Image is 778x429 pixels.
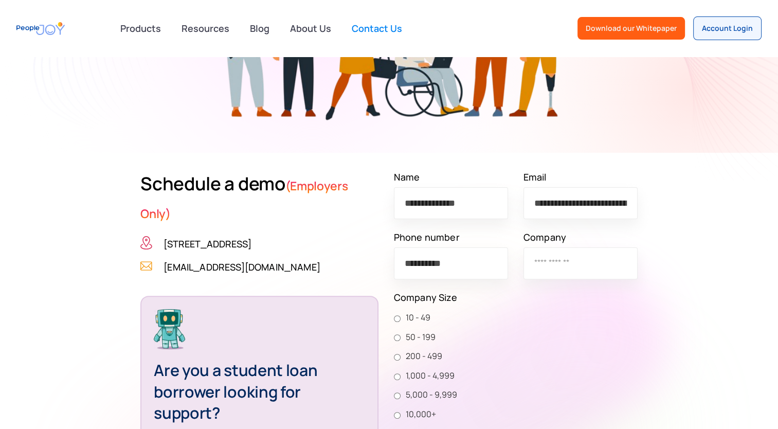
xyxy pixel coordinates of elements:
input: 10,000+ [394,412,401,419]
span: 5,000 - 9,999 [401,388,457,402]
p: [STREET_ADDRESS] [164,236,251,252]
span: 200 - 499 [401,350,442,363]
span: 10,000+ [401,408,436,421]
input: 5,000 - 9,999 [394,392,401,399]
input: 10 - 49 [394,315,401,322]
label: Name [394,169,508,185]
label: Phone number [394,229,508,245]
label: Email [523,169,638,185]
a: Blog [244,17,276,40]
img: Icon [140,236,152,249]
span: 10 - 49 [401,311,430,325]
label: Company [523,229,638,245]
input: 50 - 199 [394,334,401,341]
a: home [16,17,65,40]
a: Contact Us [346,17,408,40]
a: Download our Whitepaper [577,17,685,40]
img: Icon [140,259,152,273]
input: 1,000 - 4,999 [394,373,401,380]
div: Download our Whitepaper [586,23,677,33]
label: Company Size [394,290,638,305]
div: Products [114,18,167,39]
a: Resources [175,17,236,40]
a: [EMAIL_ADDRESS][DOMAIN_NAME] [164,259,320,275]
a: Account Login [693,16,762,40]
a: About Us [284,17,337,40]
span: 1,000 - 4,999 [401,369,455,383]
span: Schedule a demo [140,171,285,196]
div: Account Login [702,23,753,33]
span: 50 - 199 [401,331,436,344]
input: 200 - 499 [394,354,401,361]
h3: Are you a student loan borrower looking for support? [154,360,365,424]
